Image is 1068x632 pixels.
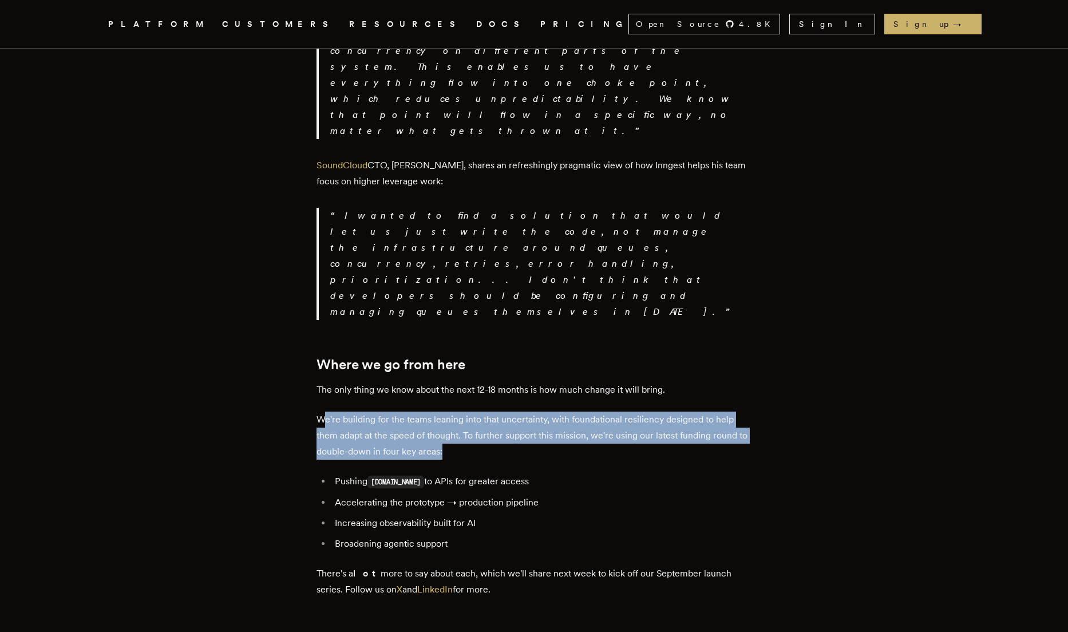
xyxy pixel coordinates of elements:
[636,18,721,30] span: Open Source
[331,536,751,552] li: Broadening agentic support
[317,412,751,460] p: We're building for the teams leaning into that uncertainty, with foundational resiliency designed...
[417,584,453,595] a: LinkedIn
[476,17,527,31] a: DOCS
[330,208,751,320] p: I wanted to find a solution that would let us just write the code, not manage the infrastructure ...
[367,476,424,488] code: [DOMAIN_NAME]
[317,160,367,171] a: SoundCloud
[331,473,751,490] li: Pushing to APIs for greater access
[353,568,381,579] strong: lot
[331,515,751,531] li: Increasing observability built for AI
[789,14,875,34] a: Sign In
[331,495,751,511] li: Accelerating the prototype → production pipeline
[108,17,208,31] button: PLATFORM
[540,17,628,31] a: PRICING
[884,14,982,34] a: Sign up
[317,356,465,373] strong: Where we go from here
[953,18,972,30] span: →
[739,18,777,30] span: 4.8 K
[222,17,335,31] a: CUSTOMERS
[397,584,402,595] a: X
[317,157,751,189] p: CTO, [PERSON_NAME], shares an refreshingly pragmatic view of how Inngest helps his team focus on ...
[317,382,751,398] p: The only thing we know about the next 12-18 months is how much change it will bring.
[317,566,751,598] p: There's a more to say about each, which we'll share next week to kick off our September launch se...
[349,17,462,31] button: RESOURCES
